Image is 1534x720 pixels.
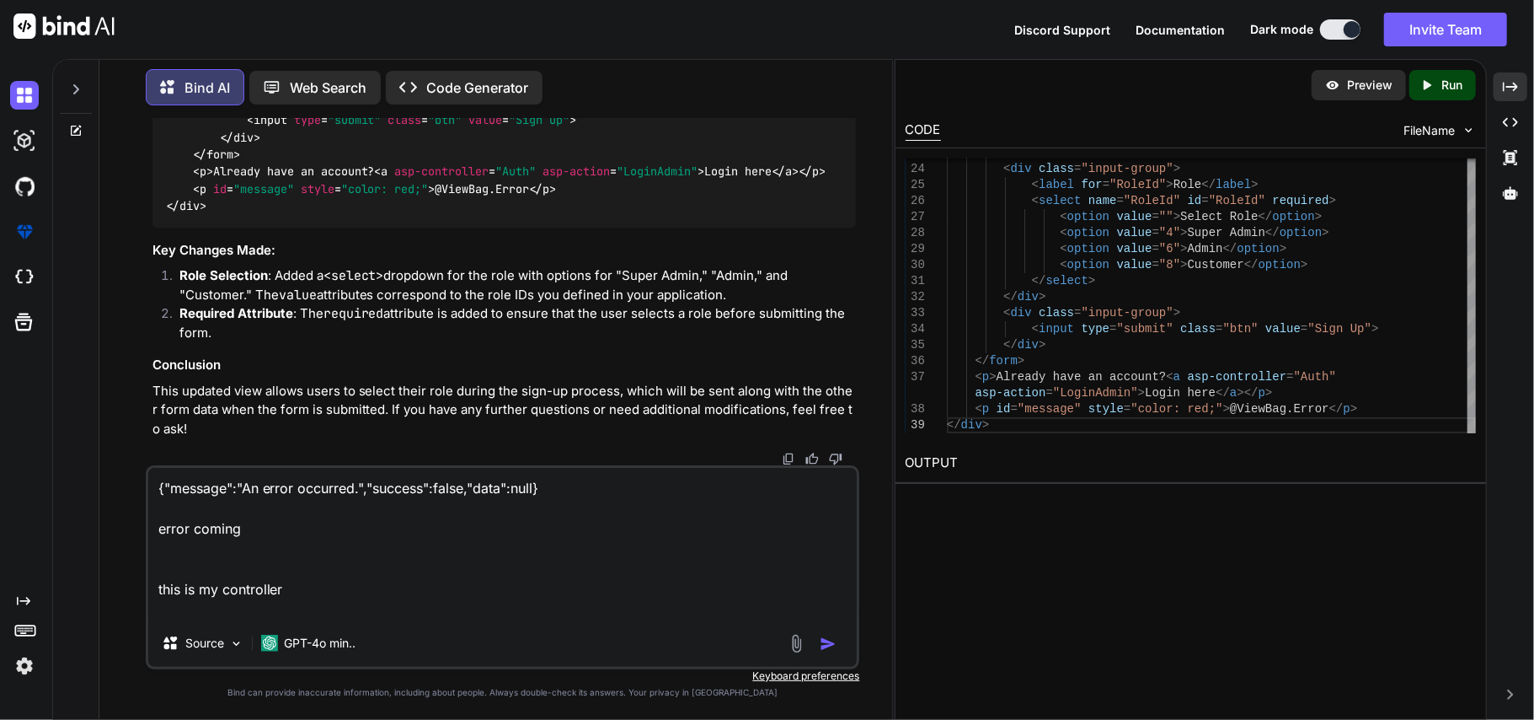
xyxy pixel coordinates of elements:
[152,356,857,375] h3: Conclusion
[1251,178,1258,191] span: >
[1237,242,1279,255] span: option
[1116,242,1152,255] span: value
[1102,178,1109,191] span: =
[989,354,1018,368] span: form
[1039,194,1081,207] span: select
[200,164,206,179] span: p
[148,468,858,620] textarea: {"message":"An error occurred.","success":false,"data":null} error coming this is my controller
[1272,210,1314,223] span: option
[1208,194,1264,207] span: "RoleId"
[375,164,705,179] span: < = = >
[1265,386,1272,400] span: >
[975,354,989,368] span: </
[1371,322,1378,336] span: >
[1293,370,1335,384] span: "Auth"
[1053,386,1138,400] span: "LoginAdmin"
[906,225,925,241] div: 28
[829,452,842,465] img: dislike
[1074,162,1081,175] span: =
[982,402,989,416] span: p
[279,287,317,304] code: value
[799,164,826,179] span: </ >
[1258,258,1300,271] span: option
[1066,226,1109,239] span: option
[782,452,795,465] img: copy
[1124,402,1130,416] span: =
[254,112,287,127] span: input
[906,209,925,225] div: 27
[1152,242,1158,255] span: =
[1314,210,1321,223] span: >
[328,112,382,127] span: "submit"
[1237,386,1258,400] span: ></
[996,402,1010,416] span: id
[285,635,356,652] p: GPT-4o min..
[1265,322,1301,336] span: value
[906,177,925,193] div: 25
[382,164,388,179] span: a
[906,417,925,433] div: 39
[1187,258,1243,271] span: Customer
[1109,178,1166,191] span: "RoleId"
[233,129,254,144] span: div
[1060,226,1066,239] span: <
[982,418,989,432] span: >
[1279,226,1321,239] span: option
[820,636,836,653] img: icon
[906,305,925,321] div: 33
[996,370,1166,384] span: Already have an account?
[1159,210,1173,223] span: ""
[1045,274,1088,287] span: select
[787,634,806,653] img: attachment
[247,112,577,127] span: < = = = >
[975,370,981,384] span: <
[10,652,39,680] img: settings
[193,180,436,196] span: < = = >
[10,218,39,246] img: premium
[1031,178,1038,191] span: <
[1045,386,1052,400] span: =
[1116,194,1123,207] span: =
[1222,322,1258,336] span: "btn"
[895,443,1487,483] h2: OUTPUT
[1265,226,1280,239] span: </
[323,267,384,284] code: <select>
[1301,258,1307,271] span: >
[1066,210,1109,223] span: option
[146,669,860,683] p: Keyboard preferences
[1010,306,1031,320] span: div
[1039,162,1074,175] span: class
[906,257,925,273] div: 30
[1258,210,1272,223] span: </
[1137,386,1144,400] span: >
[1031,274,1045,287] span: </
[1152,226,1158,239] span: =
[1066,242,1109,255] span: option
[427,78,529,98] p: Code Generator
[261,635,278,652] img: GPT-4o mini
[193,164,213,179] span: < >
[1403,122,1455,139] span: FileName
[1152,258,1158,271] span: =
[906,241,925,257] div: 29
[975,402,981,416] span: <
[1243,258,1258,271] span: </
[200,180,206,196] span: p
[1039,322,1074,336] span: input
[13,13,115,39] img: Bind AI
[152,382,857,439] p: This updated view allows users to select their role during the sign-up process, which will be sen...
[179,305,293,321] strong: Required Attribute
[960,418,981,432] span: div
[1066,258,1109,271] span: option
[982,370,989,384] span: p
[906,369,925,385] div: 37
[1018,354,1024,368] span: >
[193,146,240,161] span: </ >
[805,452,819,465] img: like
[1322,226,1328,239] span: >
[989,370,996,384] span: >
[1216,386,1230,400] span: </
[1088,274,1095,287] span: >
[786,164,793,179] span: a
[1018,402,1082,416] span: "message"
